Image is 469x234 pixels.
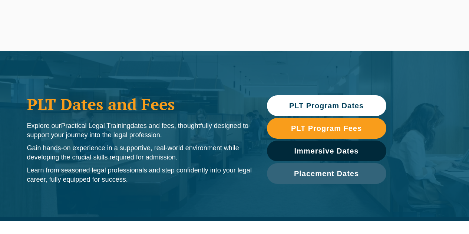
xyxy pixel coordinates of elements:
span: Placement Dates [294,170,359,177]
p: Learn from seasoned legal professionals and step confidently into your legal career, fully equipp... [27,166,252,184]
span: Immersive Dates [294,147,359,155]
p: Gain hands-on experience in a supportive, real-world environment while developing the crucial ski... [27,144,252,162]
span: Practical Legal Training [61,122,131,129]
span: PLT Program Fees [291,125,362,132]
a: PLT Program Dates [267,95,386,116]
a: Immersive Dates [267,141,386,161]
span: PLT Program Dates [289,102,364,109]
a: Placement Dates [267,163,386,184]
p: Explore our dates and fees, thoughtfully designed to support your journey into the legal profession. [27,121,252,140]
h1: PLT Dates and Fees [27,95,252,113]
a: PLT Program Fees [267,118,386,139]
